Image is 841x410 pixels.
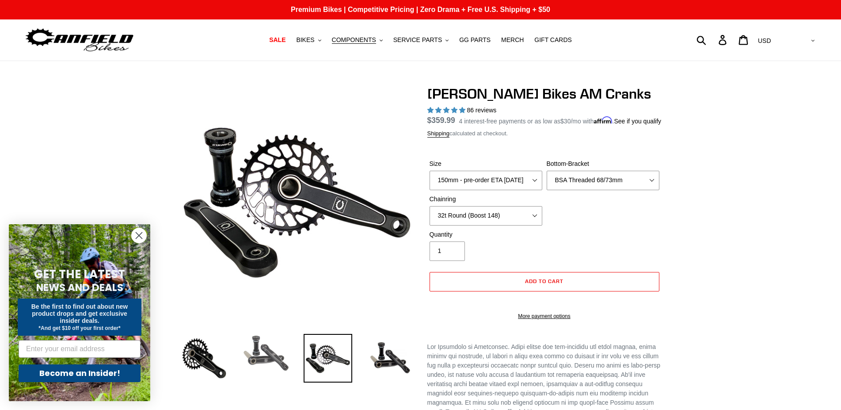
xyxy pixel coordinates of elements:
[497,34,528,46] a: MERCH
[427,129,662,138] div: calculated at checkout.
[560,118,571,125] span: $30
[393,36,442,44] span: SERVICE PARTS
[24,26,135,54] img: Canfield Bikes
[614,118,661,125] a: See if you qualify - Learn more about Affirm Financing (opens in modal)
[31,303,128,324] span: Be the first to find out about new product drops and get exclusive insider deals.
[427,130,450,138] a: Shipping
[427,107,467,114] span: 4.97 stars
[242,334,290,373] img: Load image into Gallery viewer, Canfield Cranks
[427,85,662,102] h1: [PERSON_NAME] Bikes AM Cranks
[547,159,659,169] label: Bottom-Bracket
[525,278,563,284] span: Add to cart
[34,266,125,282] span: GET THE LATEST
[304,334,352,383] img: Load image into Gallery viewer, Canfield Bikes AM Cranks
[459,115,662,126] p: 4 interest-free payments or as low as /mo with .
[296,36,314,44] span: BIKES
[534,36,572,44] span: GIFT CARDS
[389,34,453,46] button: SERVICE PARTS
[430,312,659,320] a: More payment options
[467,107,496,114] span: 86 reviews
[430,159,542,169] label: Size
[459,36,491,44] span: GG PARTS
[292,34,325,46] button: BIKES
[19,364,141,382] button: Become an Insider!
[269,36,285,44] span: SALE
[430,195,542,204] label: Chainring
[430,272,659,291] button: Add to cart
[327,34,387,46] button: COMPONENTS
[332,36,376,44] span: COMPONENTS
[19,340,141,358] input: Enter your email address
[131,228,147,243] button: Close dialog
[365,334,414,383] img: Load image into Gallery viewer, CANFIELD-AM_DH-CRANKS
[180,334,228,383] img: Load image into Gallery viewer, Canfield Bikes AM Cranks
[38,325,120,331] span: *And get $10 off your first order*
[501,36,524,44] span: MERCH
[427,116,455,125] span: $359.99
[530,34,576,46] a: GIFT CARDS
[265,34,290,46] a: SALE
[701,30,724,50] input: Search
[430,230,542,239] label: Quantity
[36,280,123,295] span: NEWS AND DEALS
[455,34,495,46] a: GG PARTS
[594,116,613,124] span: Affirm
